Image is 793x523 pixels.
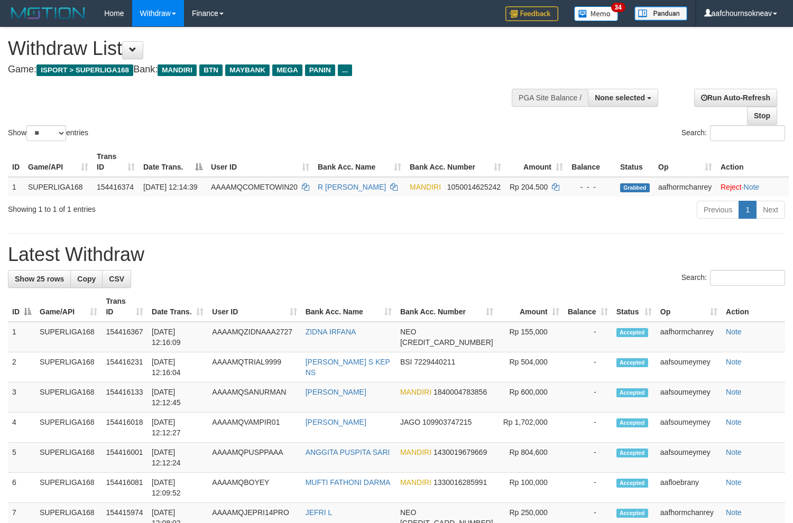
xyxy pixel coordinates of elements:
[97,183,134,191] span: 154416374
[147,443,208,473] td: [DATE] 12:12:24
[208,443,301,473] td: AAAAMQPUSPPAAA
[396,292,497,322] th: Bank Acc. Number: activate to sort column ascending
[208,413,301,443] td: AAAAMQVAMPIR01
[93,147,139,177] th: Trans ID: activate to sort column ascending
[8,413,35,443] td: 4
[726,328,742,336] a: Note
[726,478,742,487] a: Note
[301,292,396,322] th: Bank Acc. Name: activate to sort column ascending
[656,292,722,322] th: Op: activate to sort column ascending
[564,473,612,503] td: -
[77,275,96,283] span: Copy
[306,388,366,396] a: [PERSON_NAME]
[571,182,612,192] div: - - -
[681,270,785,286] label: Search:
[208,292,301,322] th: User ID: activate to sort column ascending
[400,508,416,517] span: NEO
[208,473,301,503] td: AAAAMQBOYEY
[211,183,298,191] span: AAAAMQCOMETOWIN20
[8,5,88,21] img: MOTION_logo.png
[102,292,147,322] th: Trans ID: activate to sort column ascending
[35,413,102,443] td: SUPERLIGA168
[616,449,648,457] span: Accepted
[422,418,472,426] span: Copy 109903747215 to clipboard
[35,443,102,473] td: SUPERLIGA168
[400,448,431,456] span: MANDIRI
[400,418,420,426] span: JAGO
[405,147,505,177] th: Bank Acc. Number: activate to sort column ascending
[199,64,223,76] span: BTN
[574,6,619,21] img: Button%20Memo.svg
[410,183,441,191] span: MANDIRI
[35,382,102,413] td: SUPERLIGA168
[447,183,501,191] span: Copy 1050014625242 to clipboard
[564,352,612,382] td: -
[564,292,612,322] th: Balance: activate to sort column ascending
[272,64,302,76] span: MEGA
[744,183,760,191] a: Note
[656,322,722,352] td: aafhormchanrey
[102,473,147,503] td: 154416081
[716,147,789,177] th: Action
[143,183,197,191] span: [DATE] 12:14:39
[497,473,564,503] td: Rp 100,000
[35,322,102,352] td: SUPERLIGA168
[147,292,208,322] th: Date Trans.: activate to sort column ascending
[726,448,742,456] a: Note
[654,147,716,177] th: Op: activate to sort column ascending
[8,244,785,265] h1: Latest Withdraw
[8,38,518,59] h1: Withdraw List
[306,418,366,426] a: [PERSON_NAME]
[616,328,648,337] span: Accepted
[306,478,391,487] a: MUFTI FATHONI DARMA
[102,322,147,352] td: 154416367
[567,147,616,177] th: Balance
[616,418,648,427] span: Accepted
[497,382,564,413] td: Rp 600,000
[400,328,416,336] span: NEO
[400,478,431,487] span: MANDIRI
[208,322,301,352] td: AAAAMQZIDNAAA2727
[510,183,548,191] span: Rp 204.500
[497,413,564,443] td: Rp 1,702,000
[505,6,558,21] img: Feedback.jpg
[35,473,102,503] td: SUPERLIGA168
[147,413,208,443] td: [DATE] 12:12:27
[8,382,35,413] td: 3
[564,322,612,352] td: -
[656,473,722,503] td: aafloebrany
[102,413,147,443] td: 154416018
[722,292,785,322] th: Action
[139,147,207,177] th: Date Trans.: activate to sort column descending
[36,64,133,76] span: ISPORT > SUPERLIGA168
[620,183,650,192] span: Grabbed
[8,147,24,177] th: ID
[147,352,208,382] td: [DATE] 12:16:04
[616,147,654,177] th: Status
[697,201,739,219] a: Previous
[306,448,390,456] a: ANGGITA PUSPITA SARI
[306,508,333,517] a: JEFRI L
[8,177,24,197] td: 1
[318,183,386,191] a: R [PERSON_NAME]
[616,479,648,488] span: Accepted
[147,473,208,503] td: [DATE] 12:09:52
[8,352,35,382] td: 2
[616,509,648,518] span: Accepted
[8,292,35,322] th: ID: activate to sort column descending
[306,358,390,377] a: [PERSON_NAME] S KEP NS
[70,270,103,288] a: Copy
[434,448,487,456] span: Copy 1430019679669 to clipboard
[158,64,197,76] span: MANDIRI
[400,358,412,366] span: BSI
[564,443,612,473] td: -
[15,275,64,283] span: Show 25 rows
[400,338,493,347] span: Copy 5859458176076272 to clipboard
[694,89,777,107] a: Run Auto-Refresh
[747,107,777,125] a: Stop
[739,201,757,219] a: 1
[24,177,93,197] td: SUPERLIGA168
[26,125,66,141] select: Showentries
[654,177,716,197] td: aafhormchanrey
[616,388,648,397] span: Accepted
